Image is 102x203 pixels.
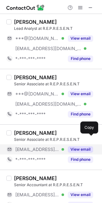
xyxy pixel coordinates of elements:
[68,91,93,97] button: Reveal Button
[15,36,59,41] span: ***@[DOMAIN_NAME]
[68,146,93,153] button: Reveal Button
[15,91,59,97] span: ***@[DOMAIN_NAME]
[68,35,93,42] button: Reveal Button
[68,56,93,62] button: Reveal Button
[68,111,93,117] button: Reveal Button
[14,26,98,31] div: Lead Analyst at R.E.P.R.E.S.E.N.T
[15,46,82,51] span: [EMAIL_ADDRESS][DOMAIN_NAME]
[14,137,98,142] div: Senior Associate at R.E.P.R.E.S.E.N.T
[14,130,57,136] div: [PERSON_NAME]
[68,192,93,198] button: Reveal Button
[14,81,98,87] div: Senior Associate at R.E.P.R.E.S.E.N.T
[15,147,59,152] span: [EMAIL_ADDRESS][DOMAIN_NAME]
[68,156,93,163] button: Reveal Button
[15,101,82,107] span: [EMAIL_ADDRESS][DOMAIN_NAME]
[15,192,59,198] span: [EMAIL_ADDRESS][DOMAIN_NAME]
[6,4,45,11] img: ContactOut v5.3.10
[14,182,98,188] div: Senior Accountant at R.E.P.R.E.S.E.N.T
[14,19,57,25] div: [PERSON_NAME]
[14,74,57,81] div: [PERSON_NAME]
[14,175,57,181] div: [PERSON_NAME]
